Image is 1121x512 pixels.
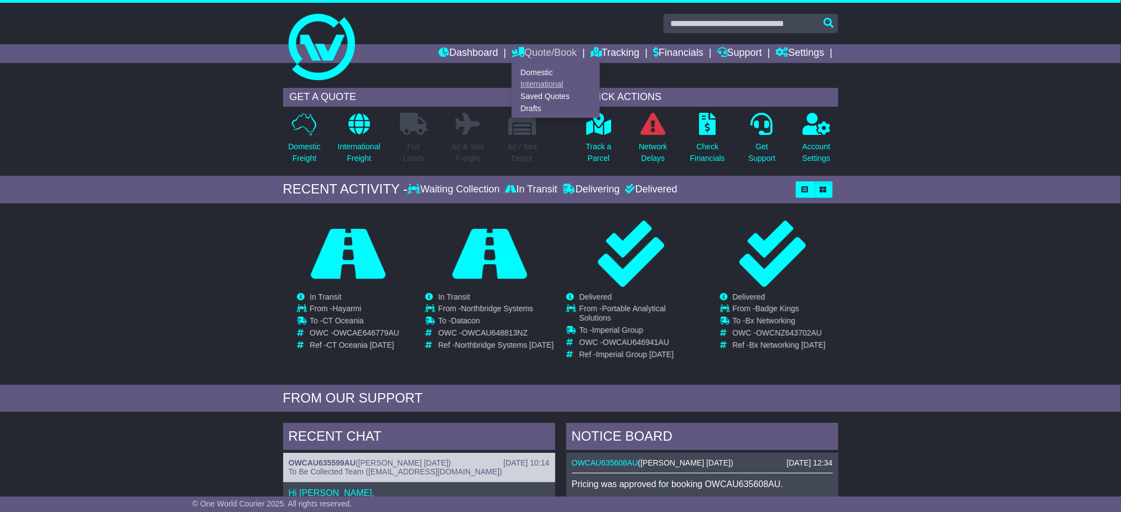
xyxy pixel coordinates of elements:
[289,458,550,468] div: ( )
[512,79,599,91] a: International
[310,292,342,301] span: In Transit
[580,304,696,326] td: From -
[653,44,703,63] a: Financials
[288,141,320,164] p: Domestic Freight
[438,316,554,328] td: To -
[572,458,833,468] div: ( )
[580,326,696,338] td: To -
[310,316,399,328] td: To -
[455,341,554,349] span: Northbridge Systems [DATE]
[580,292,612,301] span: Delivered
[503,458,549,468] div: [DATE] 10:14
[786,458,832,468] div: [DATE] 12:34
[596,350,674,359] span: Imperial Group [DATE]
[733,292,765,301] span: Delivered
[408,184,502,196] div: Waiting Collection
[733,304,826,316] td: From -
[512,63,600,118] div: Quote/Book
[512,44,577,63] a: Quote/Book
[400,141,427,164] p: Full Loads
[438,328,554,341] td: OWC -
[748,112,776,170] a: GetSupport
[566,423,838,453] div: NOTICE BOARD
[451,316,480,325] span: Datacon
[776,44,825,63] a: Settings
[503,184,560,196] div: In Transit
[603,338,669,347] span: OWCAU646941AU
[438,304,554,316] td: From -
[640,458,731,467] span: [PERSON_NAME] [DATE]
[439,44,498,63] a: Dashboard
[580,304,666,322] span: Portable Analytical Solutions
[748,141,775,164] p: Get Support
[337,112,381,170] a: InternationalFreight
[802,112,831,170] a: AccountSettings
[690,141,725,164] p: Check Financials
[283,423,555,453] div: RECENT CHAT
[288,112,321,170] a: DomesticFreight
[580,338,696,350] td: OWC -
[338,141,380,164] p: International Freight
[322,316,363,325] span: CT Oceania
[512,91,599,103] a: Saved Quotes
[283,88,544,107] div: GET A QUOTE
[586,112,612,170] a: Track aParcel
[580,350,696,359] td: Ref -
[508,141,538,164] p: Air / Sea Depot
[756,328,822,337] span: OWCNZ643702AU
[192,499,352,508] span: © One World Courier 2025. All rights reserved.
[572,495,833,506] p: Final price: $33.06.
[639,141,667,164] p: Network Delays
[310,304,399,316] td: From -
[326,341,394,349] span: CT Oceania [DATE]
[745,316,795,325] span: Bx Networking
[733,328,826,341] td: OWC -
[690,112,726,170] a: CheckFinancials
[592,326,644,335] span: Imperial Group
[332,304,361,313] span: Hayarmi
[438,341,554,350] td: Ref -
[310,328,399,341] td: OWC -
[283,390,838,406] div: FROM OUR SUPPORT
[717,44,762,63] a: Support
[310,341,399,350] td: Ref -
[512,66,599,79] a: Domestic
[452,141,484,164] p: Air & Sea Freight
[802,141,831,164] p: Account Settings
[623,184,677,196] div: Delivered
[512,102,599,114] a: Drafts
[572,479,833,489] p: Pricing was approved for booking OWCAU635608AU.
[733,316,826,328] td: To -
[572,458,638,467] a: OWCAU635608AU
[638,112,668,170] a: NetworkDelays
[283,181,408,197] div: RECENT ACTIVITY -
[289,467,502,476] span: To Be Collected Team ([EMAIL_ADDRESS][DOMAIN_NAME])
[438,292,470,301] span: In Transit
[358,458,449,467] span: [PERSON_NAME] [DATE]
[289,458,356,467] a: OWCAU635599AU
[560,184,623,196] div: Delivering
[577,88,838,107] div: QUICK ACTIONS
[733,341,826,350] td: Ref -
[591,44,639,63] a: Tracking
[586,141,612,164] p: Track a Parcel
[755,304,799,313] span: Badge Kings
[462,328,528,337] span: OWCAU648813NZ
[333,328,399,337] span: OWCAE646779AU
[461,304,534,313] span: Northbridge Systems
[749,341,826,349] span: Bx Networking [DATE]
